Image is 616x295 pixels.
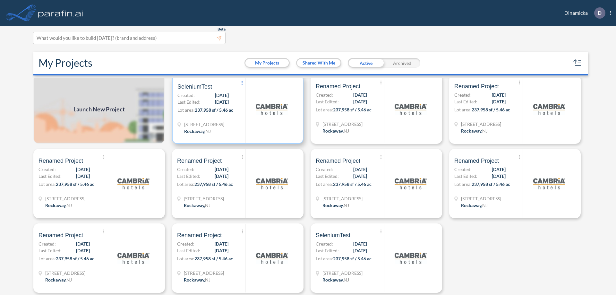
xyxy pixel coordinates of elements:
[38,181,56,187] span: Lot area:
[333,107,372,112] span: 237,958 sf / 5.46 ac
[454,91,472,98] span: Created:
[454,98,477,105] span: Last Edited:
[316,82,360,90] span: Renamed Project
[215,240,228,247] span: [DATE]
[184,128,211,134] div: Rockaway, NJ
[205,277,210,282] span: NJ
[38,157,83,165] span: Renamed Project
[492,166,506,173] span: [DATE]
[177,240,194,247] span: Created:
[184,276,210,283] div: Rockaway, NJ
[45,270,85,276] span: 321 Mt Hope Ave
[184,128,205,134] span: Rockaway ,
[322,127,349,134] div: Rockaway, NJ
[454,157,499,165] span: Renamed Project
[177,173,200,179] span: Last Edited:
[322,202,349,209] div: Rockaway, NJ
[492,98,506,105] span: [DATE]
[316,173,339,179] span: Last Edited:
[492,91,506,98] span: [DATE]
[56,181,94,187] span: 237,958 sf / 5.46 ac
[316,231,350,239] span: SeleniumTest
[344,277,349,282] span: NJ
[66,203,72,208] span: NJ
[316,91,333,98] span: Created:
[461,128,482,134] span: Rockaway ,
[333,256,372,261] span: 237,958 sf / 5.46 ac
[205,128,211,134] span: NJ
[37,6,84,19] img: logo
[322,203,344,208] span: Rockaway ,
[256,242,288,274] img: logo
[177,247,200,254] span: Last Edited:
[38,166,56,173] span: Created:
[395,93,427,125] img: logo
[45,203,66,208] span: Rockaway ,
[256,93,288,125] img: logo
[33,74,165,144] img: add
[38,173,62,179] span: Last Edited:
[177,157,222,165] span: Renamed Project
[395,168,427,200] img: logo
[353,247,367,254] span: [DATE]
[533,93,565,125] img: logo
[205,203,210,208] span: NJ
[461,121,501,127] span: 321 Mt Hope Ave
[461,195,501,202] span: 321 Mt Hope Ave
[454,173,477,179] span: Last Edited:
[454,166,472,173] span: Created:
[598,10,602,16] p: D
[38,231,83,239] span: Renamed Project
[184,270,224,276] span: 321 Mt Hope Ave
[66,277,72,282] span: NJ
[322,277,344,282] span: Rockaway ,
[117,168,150,200] img: logo
[322,121,363,127] span: 321 Mt Hope Ave
[322,195,363,202] span: 321 Mt Hope Ave
[38,240,56,247] span: Created:
[322,270,363,276] span: 321 Mt Hope Ave
[76,247,90,254] span: [DATE]
[482,203,488,208] span: NJ
[76,173,90,179] span: [DATE]
[461,202,488,209] div: Rockaway, NJ
[218,27,226,32] span: Beta
[177,107,195,113] span: Lot area:
[353,166,367,173] span: [DATE]
[117,242,150,274] img: logo
[215,247,228,254] span: [DATE]
[316,256,333,261] span: Lot area:
[395,242,427,274] img: logo
[184,203,205,208] span: Rockaway ,
[461,203,482,208] span: Rockaway ,
[316,181,333,187] span: Lot area:
[316,240,333,247] span: Created:
[245,59,289,67] button: My Projects
[353,91,367,98] span: [DATE]
[344,128,349,134] span: NJ
[45,276,72,283] div: Rockaway, NJ
[38,256,56,261] span: Lot area:
[184,202,210,209] div: Rockaway, NJ
[38,57,92,69] h2: My Projects
[353,173,367,179] span: [DATE]
[316,107,333,112] span: Lot area:
[492,173,506,179] span: [DATE]
[184,121,224,128] span: 321 Mt Hope Ave
[215,99,229,105] span: [DATE]
[384,58,420,68] div: Archived
[215,173,228,179] span: [DATE]
[177,231,222,239] span: Renamed Project
[472,107,510,112] span: 237,958 sf / 5.46 ac
[177,83,212,91] span: SeleniumTest
[45,277,66,282] span: Rockaway ,
[316,98,339,105] span: Last Edited:
[256,168,288,200] img: logo
[533,168,565,200] img: logo
[316,157,360,165] span: Renamed Project
[177,166,194,173] span: Created:
[177,99,201,105] span: Last Edited:
[177,256,194,261] span: Lot area:
[344,203,349,208] span: NJ
[194,256,233,261] span: 237,958 sf / 5.46 ac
